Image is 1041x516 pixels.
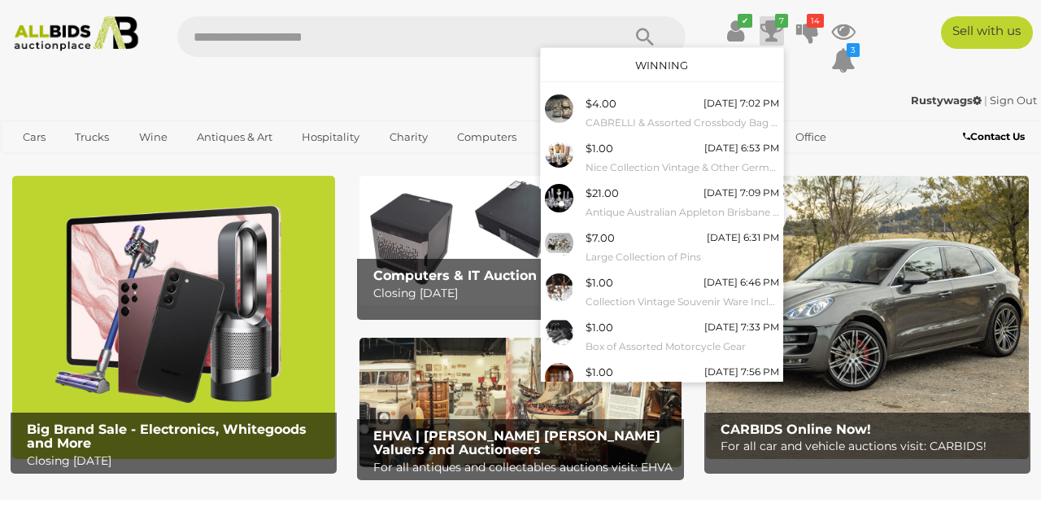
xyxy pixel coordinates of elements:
a: Cars [12,124,56,151]
a: $21.00 [DATE] 7:09 PM Antique Australian Appleton Brisbane Oil Lamp with Glass Octagonal Base and... [541,180,783,225]
small: Nice Collection Vintage & Other German Ceramic Pewter Lidded Beer Steins and Pewter Tankards Incl... [586,159,779,177]
a: Winning [635,59,688,72]
i: 7 [775,14,788,28]
div: [DATE] 7:56 PM [704,363,779,381]
a: 3 [831,46,856,75]
a: Trucks [64,124,120,151]
img: 53546-62a.jpg [545,229,573,257]
a: Rustywags [911,94,984,107]
div: [DATE] 7:09 PM [703,184,779,202]
a: Sign Out [990,94,1037,107]
small: Antique Australian Appleton Brisbane Oil Lamp with Glass Octagonal Base and Font Along with Colle... [586,203,779,221]
div: [DATE] 7:02 PM [703,94,779,112]
small: CABRELLI & Assorted Crossbody Bag - Lot of 5 [586,114,779,132]
a: Contact Us [963,128,1029,146]
div: $1.00 [586,363,613,382]
a: Wine [128,124,178,151]
a: Antiques & Art [186,124,283,151]
a: Sell with us [941,16,1033,49]
small: Collection Vintage Souvenir Ware Including Peruvian Pottery Women Singing Whistle, Carved Ecuador... [586,293,779,311]
i: 14 [807,14,824,28]
img: 53544-14a.jpeg [545,94,573,123]
a: Computers [446,124,527,151]
span: | [984,94,987,107]
b: Contact Us [963,130,1025,142]
i: 3 [847,43,860,57]
div: [DATE] 6:46 PM [703,273,779,291]
div: [DATE] 6:53 PM [704,139,779,157]
a: [GEOGRAPHIC_DATA] [75,151,211,177]
button: Search [604,16,686,57]
div: $21.00 [586,184,619,203]
img: 51906-128a.jpg [545,184,573,212]
div: $4.00 [586,94,616,113]
a: ✔ [724,16,748,46]
i: ✔ [738,14,752,28]
a: Charity [379,124,438,151]
small: Box of Assorted Motorcycle Gear [586,338,779,356]
strong: Rustywags [911,94,982,107]
div: [DATE] 7:33 PM [704,318,779,336]
small: Large Collection of Pins [586,248,779,266]
a: 7 [760,16,784,46]
a: $1.00 [DATE] 7:56 PM Collection 12 Antique and Vintage Glass Light Covers and Lamp Flues Includin... [541,359,783,404]
a: $4.00 [DATE] 7:02 PM CABRELLI & Assorted Crossbody Bag - Lot of 5 [541,90,783,135]
a: $1.00 [DATE] 6:53 PM Nice Collection Vintage & Other German Ceramic Pewter Lidded Beer Steins and... [541,135,783,180]
div: $1.00 [586,318,613,337]
a: Sports [12,151,67,177]
a: $1.00 [DATE] 6:46 PM Collection Vintage Souvenir Ware Including Peruvian Pottery Women Singing Wh... [541,269,783,314]
a: $7.00 [DATE] 6:31 PM Large Collection of Pins [541,225,783,269]
img: Allbids.com.au [7,16,145,51]
a: Household [536,124,616,151]
a: $1.00 [DATE] 7:33 PM Box of Assorted Motorcycle Gear [541,314,783,359]
div: $7.00 [586,229,615,247]
a: Hospitality [291,124,370,151]
div: $1.00 [586,139,613,158]
img: 51791-143a.jpg [545,318,573,347]
div: $1.00 [586,273,613,292]
img: 53836-48a.jpg [545,139,573,168]
img: 54007-2a.jpg [545,273,573,302]
img: 53913-39a.jpg [545,363,573,391]
a: 14 [795,16,820,46]
div: [DATE] 6:31 PM [707,229,779,247]
a: Office [785,124,837,151]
